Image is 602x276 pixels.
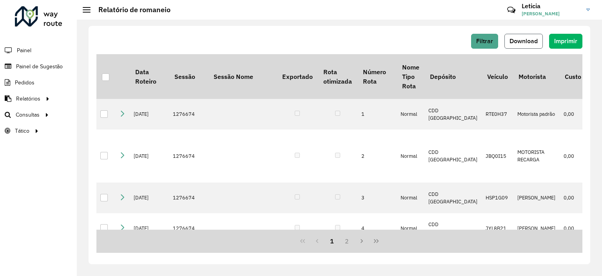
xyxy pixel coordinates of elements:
th: Veículo [482,54,513,99]
td: JBQ0I15 [482,130,513,183]
td: 0,00 [560,130,587,183]
td: 1276674 [169,99,208,130]
span: Imprimir [554,38,577,44]
th: Nome Tipo Rota [397,54,424,99]
th: Sessão [169,54,208,99]
th: Exportado [277,54,318,99]
td: CDD [GEOGRAPHIC_DATA] [424,130,482,183]
td: 0,00 [560,99,587,130]
span: [PERSON_NAME] [522,10,580,17]
td: CDD [GEOGRAPHIC_DATA] [424,213,482,244]
td: RTE0H37 [482,99,513,130]
span: Painel de Sugestão [16,62,63,71]
button: Imprimir [549,34,582,49]
td: [DATE] [130,130,169,183]
td: [DATE] [130,183,169,213]
td: 1276674 [169,130,208,183]
td: Motorista padrão [513,99,560,130]
button: Last Page [369,234,384,249]
h3: Leticia [522,2,580,10]
button: Next Page [354,234,369,249]
span: Tático [15,127,29,135]
td: 0,00 [560,213,587,244]
td: [PERSON_NAME] [513,213,560,244]
td: [PERSON_NAME] [513,183,560,213]
td: Normal [397,130,424,183]
td: CDD [GEOGRAPHIC_DATA] [424,183,482,213]
td: JYL8B21 [482,213,513,244]
td: MOTORISTA RECARGA [513,130,560,183]
td: 1276674 [169,213,208,244]
td: Normal [397,213,424,244]
td: CDD [GEOGRAPHIC_DATA] [424,99,482,130]
td: 3 [357,183,397,213]
h2: Relatório de romaneio [91,5,170,14]
td: 1276674 [169,183,208,213]
td: Normal [397,99,424,130]
button: 2 [339,234,354,249]
th: Número Rota [357,54,397,99]
th: Motorista [513,54,560,99]
td: 2 [357,130,397,183]
td: [DATE] [130,99,169,130]
th: Sessão Nome [208,54,277,99]
span: Download [510,38,538,44]
span: Relatórios [16,95,40,103]
th: Data Roteiro [130,54,169,99]
span: Painel [17,46,31,55]
td: [DATE] [130,213,169,244]
span: Filtrar [476,38,493,44]
button: Filtrar [471,34,498,49]
span: Pedidos [15,79,34,87]
button: Download [504,34,543,49]
td: 0,00 [560,183,587,213]
a: Contato Rápido [503,2,520,18]
th: Custo [560,54,587,99]
td: 4 [357,213,397,244]
td: 1 [357,99,397,130]
th: Depósito [424,54,482,99]
td: Normal [397,183,424,213]
th: Rota otimizada [318,54,357,99]
td: HSP1G09 [482,183,513,213]
span: Consultas [16,111,40,119]
button: 1 [325,234,339,249]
